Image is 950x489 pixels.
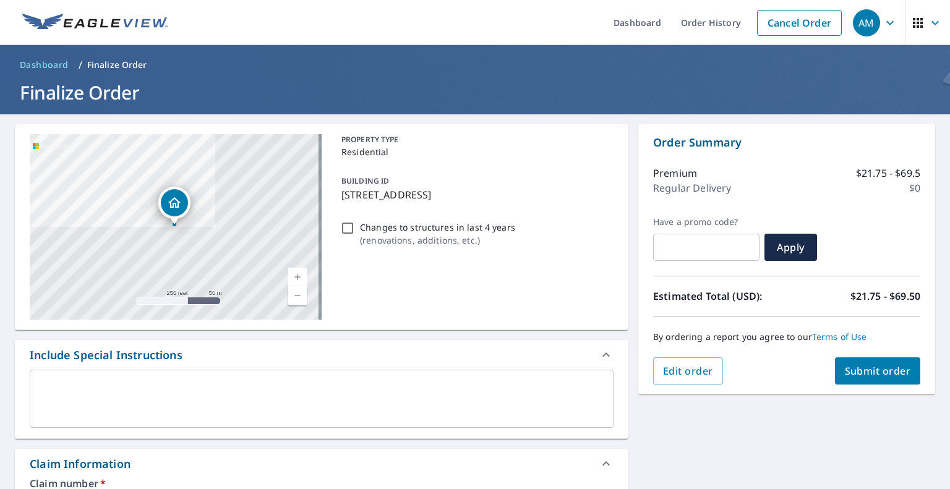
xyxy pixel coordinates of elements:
p: ( renovations, additions, etc. ) [360,234,515,247]
p: Order Summary [653,134,920,151]
span: Submit order [845,364,911,378]
p: Residential [341,145,609,158]
p: BUILDING ID [341,176,389,186]
span: Edit order [663,364,713,378]
p: $21.75 - $69.5 [856,166,920,181]
div: Dropped pin, building 1, Residential property, 814 Deerfield Rd Mcpherson, KS 67460 [158,187,190,225]
div: Include Special Instructions [15,340,628,370]
p: By ordering a report you agree to our [653,331,920,342]
p: Estimated Total (USD): [653,289,787,304]
p: Premium [653,166,697,181]
label: Claim number [30,478,614,488]
li: / [79,57,82,72]
a: Current Level 17, Zoom In [288,268,307,286]
div: Include Special Instructions [30,347,182,364]
div: Claim Information [30,456,131,472]
h1: Finalize Order [15,80,935,105]
p: Regular Delivery [653,181,731,195]
span: Apply [774,240,807,254]
p: [STREET_ADDRESS] [341,187,609,202]
label: Have a promo code? [653,216,760,227]
a: Dashboard [15,55,74,75]
p: $21.75 - $69.50 [850,289,920,304]
span: Dashboard [20,59,69,71]
p: Finalize Order [87,59,147,71]
p: PROPERTY TYPE [341,134,609,145]
p: Changes to structures in last 4 years [360,221,515,234]
nav: breadcrumb [15,55,935,75]
div: Claim Information [15,449,628,478]
div: AM [853,9,880,36]
a: Current Level 17, Zoom Out [288,286,307,305]
img: EV Logo [22,14,168,32]
button: Edit order [653,357,723,385]
a: Cancel Order [757,10,842,36]
p: $0 [909,181,920,195]
a: Terms of Use [812,331,867,342]
button: Apply [764,234,817,261]
button: Submit order [835,357,921,385]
